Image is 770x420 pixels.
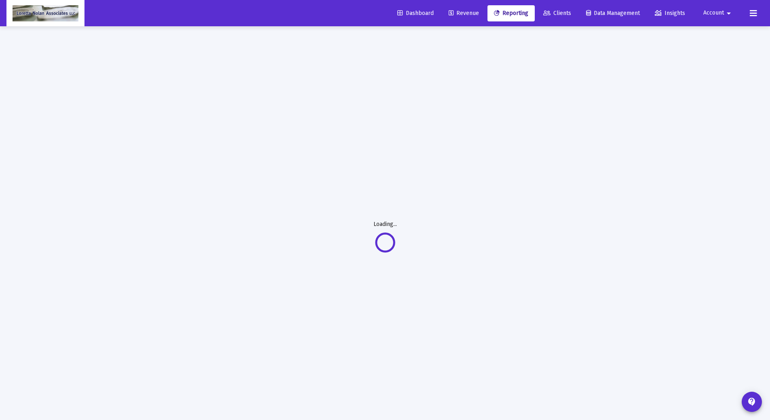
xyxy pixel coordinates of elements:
[391,5,440,21] a: Dashboard
[442,5,485,21] a: Revenue
[648,5,692,21] a: Insights
[543,10,571,17] span: Clients
[586,10,640,17] span: Data Management
[703,10,724,17] span: Account
[580,5,646,21] a: Data Management
[694,5,743,21] button: Account
[397,10,434,17] span: Dashboard
[724,5,734,21] mat-icon: arrow_drop_down
[13,5,78,21] img: Dashboard
[494,10,528,17] span: Reporting
[449,10,479,17] span: Revenue
[747,397,757,407] mat-icon: contact_support
[487,5,535,21] a: Reporting
[537,5,578,21] a: Clients
[655,10,685,17] span: Insights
